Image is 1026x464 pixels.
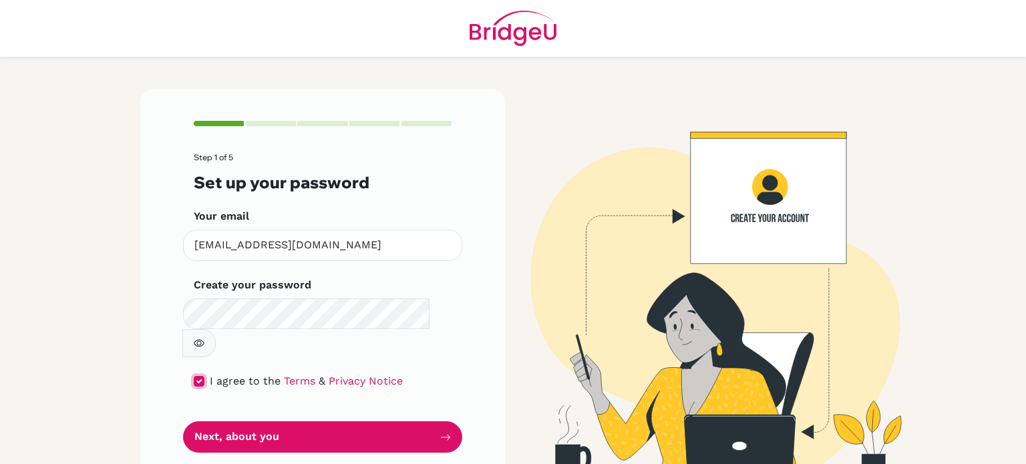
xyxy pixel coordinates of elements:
[194,152,233,162] span: Step 1 of 5
[319,375,325,387] span: &
[183,230,462,261] input: Insert your email*
[194,277,311,293] label: Create your password
[210,375,281,387] span: I agree to the
[194,208,249,224] label: Your email
[329,375,403,387] a: Privacy Notice
[284,375,315,387] a: Terms
[183,421,462,453] button: Next, about you
[194,173,452,192] h3: Set up your password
